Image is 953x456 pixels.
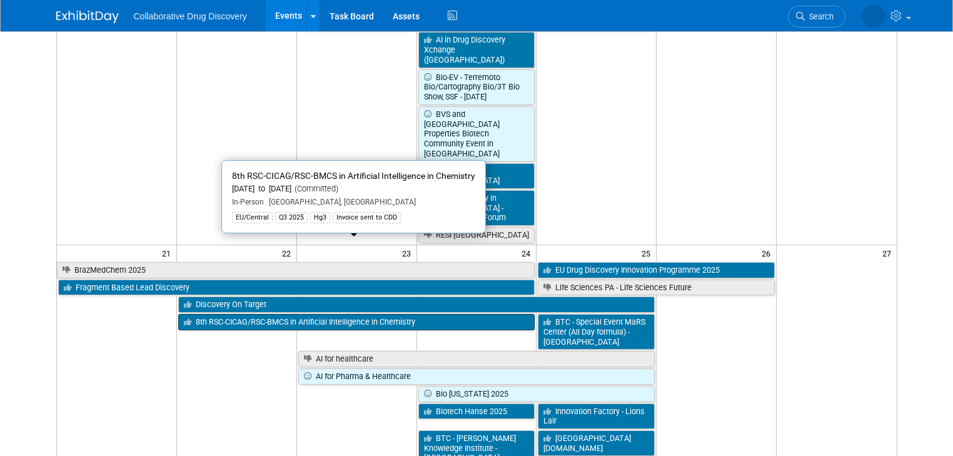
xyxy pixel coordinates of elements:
a: Innovation Factory - Lions Lair [538,403,655,429]
span: 22 [281,245,296,261]
span: 8th RSC-CICAG/RSC-BMCS in Artificial Intelligence in Chemistry [232,171,475,181]
span: (Committed) [291,184,338,193]
span: 26 [760,245,776,261]
a: 8th RSC-CICAG/RSC-BMCS in Artificial Intelligence in Chemistry [178,314,535,330]
a: AI for Pharma & Healthcare [298,368,655,385]
span: Search [805,12,834,21]
div: Q3 2025 [275,212,308,223]
span: [GEOGRAPHIC_DATA], [GEOGRAPHIC_DATA] [264,198,416,206]
span: 21 [161,245,176,261]
a: BTC - Special Event MaRS Center (All Day formula) - [GEOGRAPHIC_DATA] [538,314,655,350]
span: 24 [520,245,536,261]
img: ExhibitDay [56,11,119,23]
a: Search [788,6,845,28]
span: 25 [640,245,656,261]
span: 23 [401,245,416,261]
a: Bio-EV - Terremoto Bio/Cartography Bio/3T Bio Show, SSF - [DATE] [418,69,535,105]
a: Discovery On Target [178,296,655,313]
a: AI in Drug Discovery Xchange ([GEOGRAPHIC_DATA]) [418,32,535,68]
a: EU Drug Discovery Innovation Programme 2025 [538,262,775,278]
a: Life Sciences PA - Life Sciences Future [538,280,775,296]
a: Biotech Hanse 2025 [418,403,535,420]
div: EU/Central [232,212,273,223]
div: Hg3 [310,212,330,223]
span: 27 [881,245,897,261]
span: In-Person [232,198,264,206]
a: AI for healthcare [298,351,655,367]
a: Bio [US_STATE] 2025 [418,386,655,402]
div: Invoice sent to CDD [333,212,401,223]
a: Fragment Based Lead Discovery [58,280,535,296]
a: [GEOGRAPHIC_DATA][DOMAIN_NAME] [538,430,655,456]
a: BVS and [GEOGRAPHIC_DATA] Properties Biotech Community Event in [GEOGRAPHIC_DATA] [418,106,535,162]
span: Collaborative Drug Discovery [134,11,247,21]
div: [DATE] to [DATE] [232,184,475,195]
img: Amanda Briggs [862,4,885,28]
a: BrazMedChem 2025 [57,262,535,278]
